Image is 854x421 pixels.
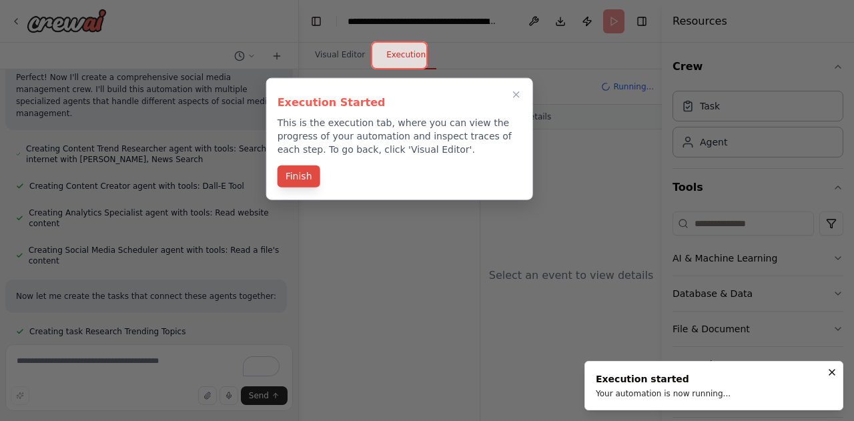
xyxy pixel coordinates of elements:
[596,372,731,386] div: Execution started
[278,165,320,187] button: Finish
[508,87,524,103] button: Close walkthrough
[307,12,326,31] button: Hide left sidebar
[278,95,522,111] h3: Execution Started
[278,116,522,156] p: This is the execution tab, where you can view the progress of your automation and inspect traces ...
[596,388,731,399] div: Your automation is now running...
